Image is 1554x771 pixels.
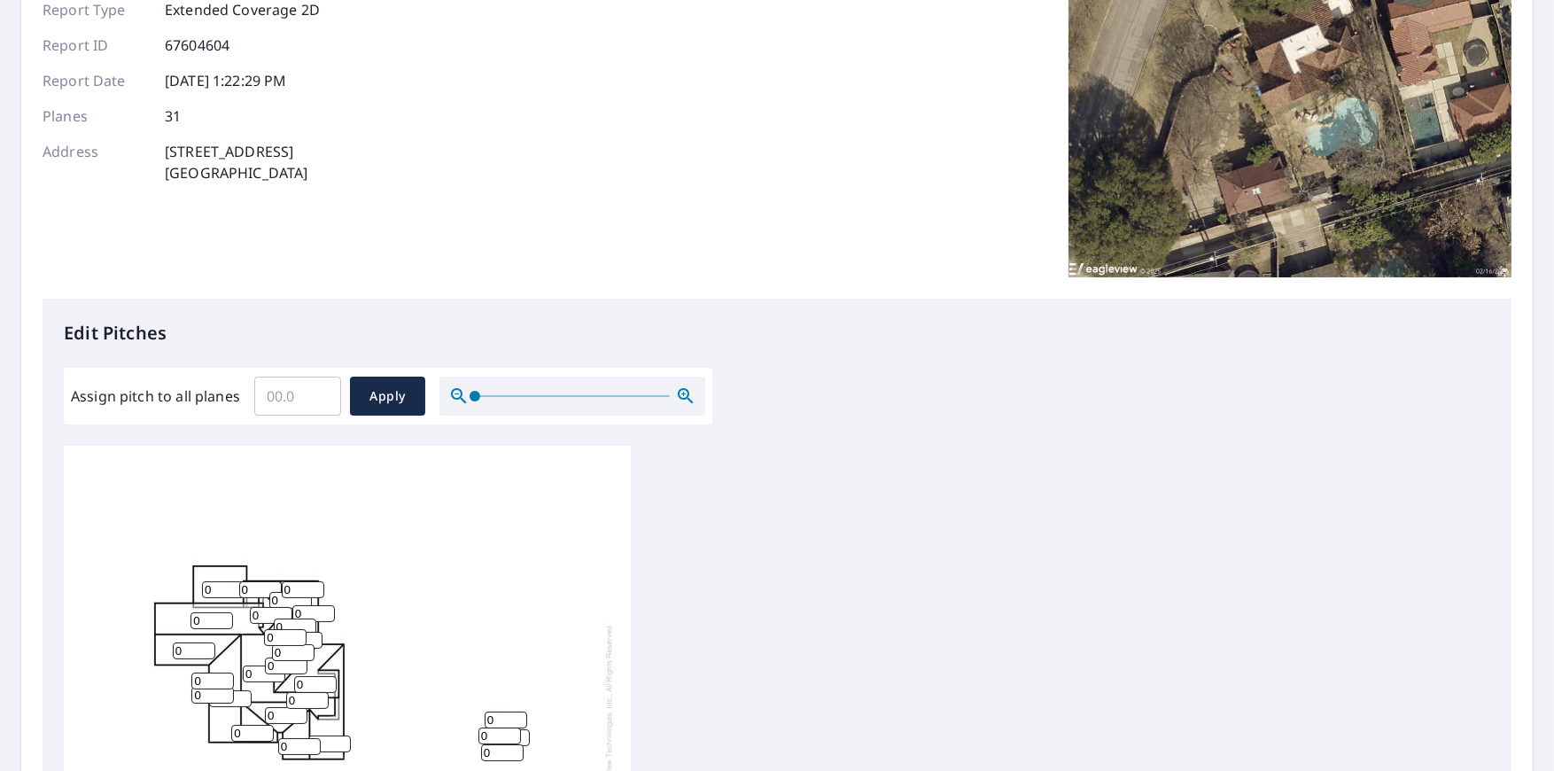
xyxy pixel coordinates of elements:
[43,105,149,127] p: Planes
[350,377,425,416] button: Apply
[364,385,411,408] span: Apply
[165,141,308,183] p: [STREET_ADDRESS] [GEOGRAPHIC_DATA]
[165,105,181,127] p: 31
[254,371,341,421] input: 00.0
[64,320,1490,347] p: Edit Pitches
[165,35,229,56] p: 67604604
[43,141,149,183] p: Address
[165,70,287,91] p: [DATE] 1:22:29 PM
[43,70,149,91] p: Report Date
[43,35,149,56] p: Report ID
[71,385,240,407] label: Assign pitch to all planes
